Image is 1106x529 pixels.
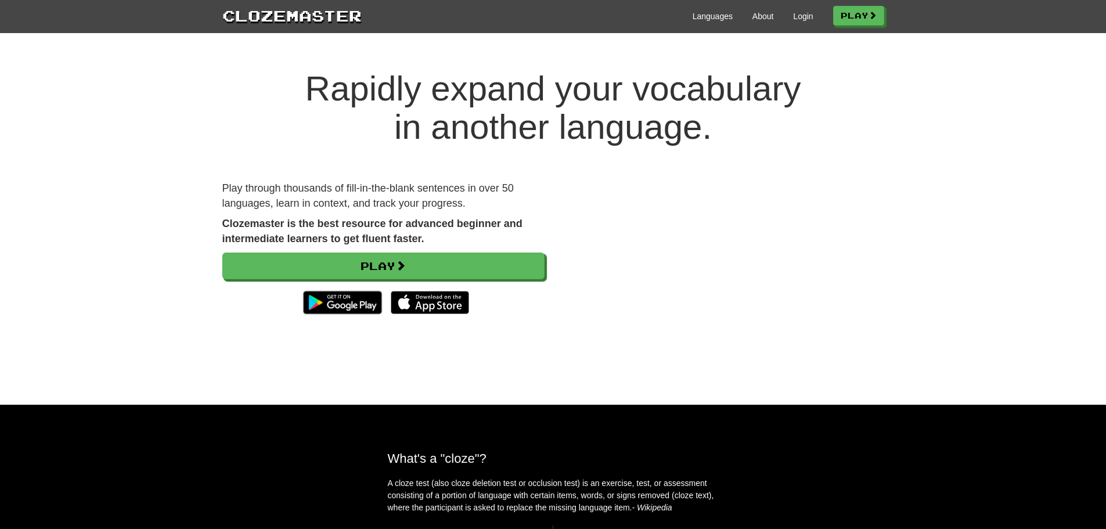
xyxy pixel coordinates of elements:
[222,218,523,244] strong: Clozemaster is the best resource for advanced beginner and intermediate learners to get fluent fa...
[752,10,774,22] a: About
[391,291,469,314] img: Download_on_the_App_Store_Badge_US-UK_135x40-25178aeef6eb6b83b96f5f2d004eda3bffbb37122de64afbaef7...
[833,6,884,26] a: Play
[222,181,545,211] p: Play through thousands of fill-in-the-blank sentences in over 50 languages, learn in context, and...
[297,285,387,320] img: Get it on Google Play
[222,5,362,26] a: Clozemaster
[222,253,545,279] a: Play
[693,10,733,22] a: Languages
[632,503,672,512] em: - Wikipedia
[388,451,719,466] h2: What's a "cloze"?
[388,477,719,514] p: A cloze test (also cloze deletion test or occlusion test) is an exercise, test, or assessment con...
[793,10,813,22] a: Login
